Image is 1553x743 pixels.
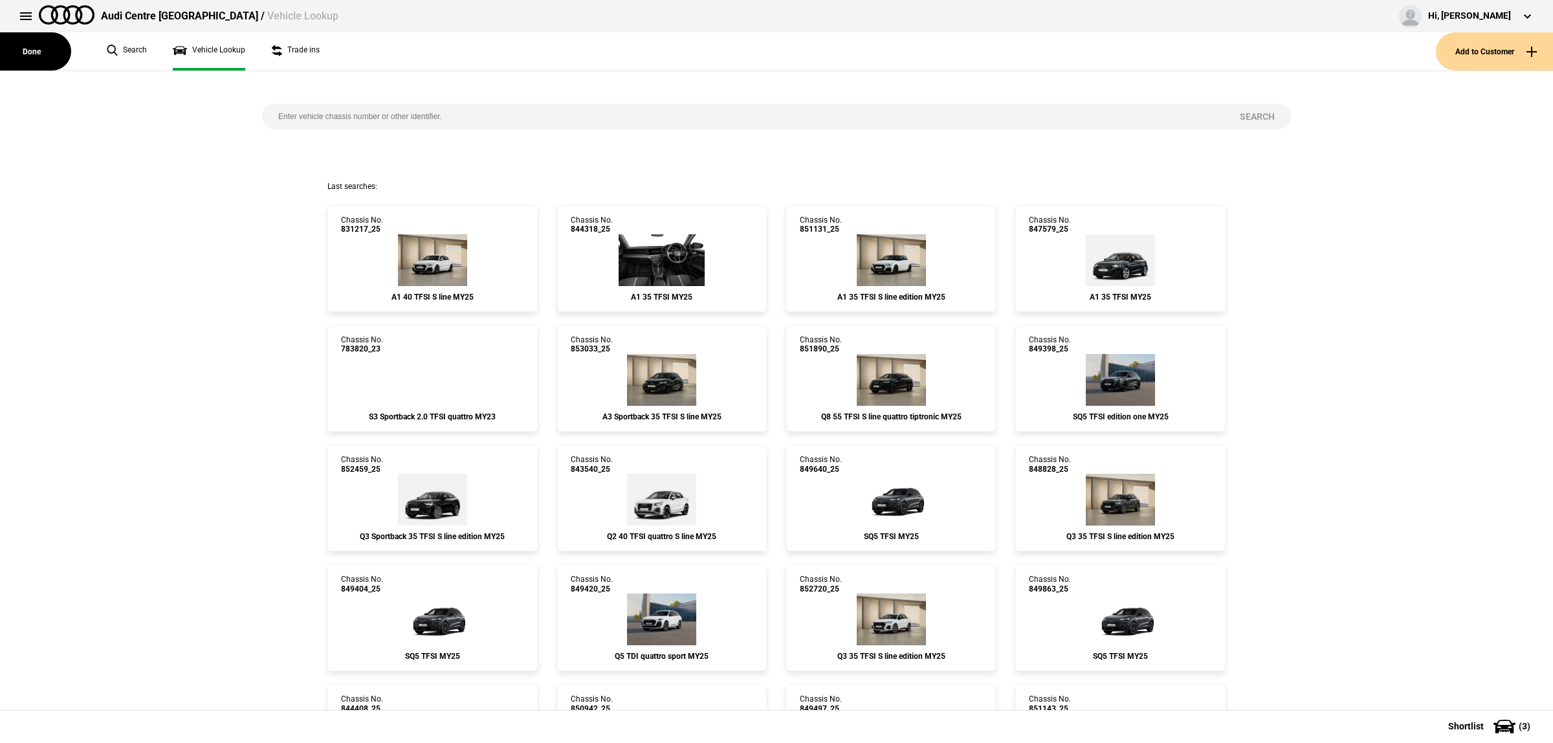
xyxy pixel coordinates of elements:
[1429,710,1553,742] button: Shortlist(3)
[1029,575,1071,593] div: Chassis No.
[341,532,523,541] div: Q3 Sportback 35 TFSI S line edition MY25
[1082,593,1160,645] img: Audi_GUBS5Y_25S_GX_6Y6Y_PAH_WA2_6FJ_53A_PYH_PWO_5MK_(Nadin:_53A_5MK_6FJ_C56_PAH_PWO_PYH_WA2)_ext.png
[571,293,753,302] div: A1 35 TFSI MY25
[107,32,147,71] a: Search
[341,344,383,353] span: 783820_23
[800,532,982,541] div: SQ5 TFSI MY25
[571,532,753,541] div: Q2 40 TFSI quattro S line MY25
[800,575,842,593] div: Chassis No.
[800,225,842,234] span: 851131_25
[571,216,613,234] div: Chassis No.
[1029,694,1071,713] div: Chassis No.
[571,694,613,713] div: Chassis No.
[857,593,926,645] img: Audi_F3BCCX_25LE_FZ_2Y2Y_3FU_QQ2_6FJ_3S2_V72_WN8_(Nadin:_3FU_3S2_6FJ_C62_QQ2_V72_WN8)_ext.png
[327,182,377,191] span: Last searches:
[1029,216,1071,234] div: Chassis No.
[1086,354,1155,406] img: Audi_GUBS5Y_25LE_GX_N7N7_PAH_6FJ_Y4T_(Nadin:_6FJ_C56_PAH_S9S_Y4T)_ext.png
[341,412,523,421] div: S3 Sportback 2.0 TFSI quattro MY23
[393,593,471,645] img: Audi_GUBS5Y_25S_GX_6Y6Y_PAH_WA2_6FJ_PQ7_53A_PYH_PWO_5MK_(Nadin:_53A_5MK_6FJ_C56_PAH_PQ7_PWO_PYH_W...
[1029,465,1071,474] span: 848828_25
[571,584,613,593] span: 849420_25
[341,216,383,234] div: Chassis No.
[571,225,613,234] span: 844318_25
[173,32,245,71] a: Vehicle Lookup
[1428,10,1511,23] div: Hi, [PERSON_NAME]
[1224,104,1291,129] button: Search
[267,10,338,22] span: Vehicle Lookup
[262,104,1224,129] input: Enter vehicle chassis number or other identifier.
[852,474,930,526] img: Audi_GUBS5Y_25S_GX_6Y6Y_PAH_5MK_WA2_6FJ_53A_PYH_PWO_(Nadin:_53A_5MK_6FJ_C56_PAH_PWO_PYH_WA2)_ext.png
[271,32,320,71] a: Trade ins
[800,412,982,421] div: Q8 55 TFSI S line quattro tiptronic MY25
[1029,584,1071,593] span: 849863_25
[1029,455,1071,474] div: Chassis No.
[341,293,523,302] div: A1 40 TFSI S line MY25
[341,225,383,234] span: 831217_25
[341,584,383,593] span: 849404_25
[627,474,696,526] img: Audi_GAGCGY_25_YM_2Y2Y_3FB_6H0_(Nadin:_3FB_6H0_C48)_ext.png
[800,694,842,713] div: Chassis No.
[1029,704,1071,713] span: 851143_25
[1086,474,1155,526] img: Audi_F3BCCX_25LE_FZ_6Y6Y_3S2_6FJ_V72_WN8_(Nadin:_3S2_6FJ_C62_V72_WN8)_ext.png
[1086,234,1155,286] img: Audi_GBAAHG_25_KR_H10E_4A3_6H4_6FB_(Nadin:_4A3_6FB_6H4_C42)_ext.png
[341,694,383,713] div: Chassis No.
[571,412,753,421] div: A3 Sportback 35 TFSI S line MY25
[571,344,613,353] span: 853033_25
[1448,722,1484,731] span: Shortlist
[341,652,523,661] div: SQ5 TFSI MY25
[571,704,613,713] span: 850942_25
[1436,32,1553,71] button: Add to Customer
[1029,532,1211,541] div: Q3 35 TFSI S line edition MY25
[800,704,842,713] span: 849497_25
[800,652,982,661] div: Q3 35 TFSI S line edition MY25
[800,465,842,474] span: 849640_25
[39,5,94,25] img: audi.png
[857,234,926,286] img: Audi_GBACHG_25_ZV_2Y0E_PS1_WA9_WBX_6H4_PX2_2Z7_6FB_C5Q_N2T_(Nadin:_2Z7_6FB_6H4_C43_C5Q_N2T_PS1_PX...
[627,593,696,645] img: Audi_GUBAUY_25S_GX_2Y2Y_WA9_PAH_WA7_5MB_6FJ_PQ7_WXC_PWL_PYH_F80_H65_(Nadin:_5MB_6FJ_C56_F80_H65_P...
[1029,652,1211,661] div: SQ5 TFSI MY25
[571,455,613,474] div: Chassis No.
[341,335,383,354] div: Chassis No.
[1029,293,1211,302] div: A1 35 TFSI MY25
[627,354,696,406] img: Audi_8YFCYG_25_EI_0E0E_WBX_3FB_3L5_WXC_WXC-1_PWL_PY5_PYY_U35_(Nadin:_3FB_3L5_C56_PWL_PY5_PYY_U35_...
[571,465,613,474] span: 843540_25
[101,9,338,23] div: Audi Centre [GEOGRAPHIC_DATA] /
[800,293,982,302] div: A1 35 TFSI S line edition MY25
[1029,344,1071,353] span: 849398_25
[800,455,842,474] div: Chassis No.
[341,704,383,713] span: 844408_25
[800,216,842,234] div: Chassis No.
[619,234,705,286] img: Audi_GBAAHG_25_KR_2Y0E_6H4_6FB_(Nadin:_6FB_6H4_C41)_ext.png
[800,335,842,354] div: Chassis No.
[398,474,467,526] img: Audi_F3NCCX_25LE_FZ_0E0E_3FB_V72_WN8_X8C_(Nadin:_3FB_C62_V72_WN8)_ext.png
[398,234,467,286] img: Audi_GBACFG_25_ZV_2Y2Y_4ZD_N4M_(Nadin:_4ZD_C43_N4M)_ext.png
[571,335,613,354] div: Chassis No.
[1029,225,1071,234] span: 847579_25
[1029,335,1071,354] div: Chassis No.
[800,584,842,593] span: 852720_25
[1519,722,1530,731] span: ( 3 )
[1029,412,1211,421] div: SQ5 TFSI edition one MY25
[341,465,383,474] span: 852459_25
[341,575,383,593] div: Chassis No.
[571,652,753,661] div: Q5 TDI quattro sport MY25
[800,344,842,353] span: 851890_25
[857,354,926,406] img: Audi_4MT0X2_25_EI_0E0E_PAH_WC7_6FJ_F23_WC7-1_(Nadin:_6FJ_C96_F23_PAH_WC7)_ext.png
[571,575,613,593] div: Chassis No.
[341,455,383,474] div: Chassis No.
